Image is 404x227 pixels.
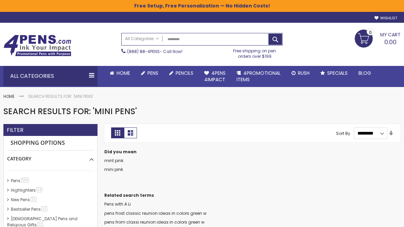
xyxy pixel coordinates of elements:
img: 4Pens Custom Pens and Promotional Products [3,35,71,56]
a: 4Pens4impact [199,66,231,87]
label: Sort By [336,130,350,136]
div: Free shipping on pen orders over $199 [226,46,283,59]
a: (888) 88-4PENS [127,49,160,54]
a: All Categories [122,33,162,45]
dt: Related search terms [104,193,401,198]
a: pens frost classic reunion ideas in colors green w [104,210,207,216]
a: Specials [315,66,353,81]
strong: Filter [7,126,23,134]
span: 4PROMOTIONAL ITEMS [236,70,281,83]
a: Pens569 [9,178,31,184]
a: Pencils [164,66,199,81]
span: Specials [327,70,348,76]
strong: Search results for: 'mini pens' [28,93,93,99]
a: New Pens21 [9,197,39,203]
a: mint pink [104,158,123,163]
a: Bestseller Pens11 [9,206,50,212]
span: Home [117,70,130,76]
span: 0 [369,29,372,36]
span: 14 [36,187,42,192]
span: - Call Now! [127,49,182,54]
a: Rush [286,66,315,81]
a: Home [104,66,136,81]
strong: Shopping Options [7,136,94,151]
span: Pens [147,70,158,76]
span: 21 [37,222,43,227]
a: 0.00 0 [355,30,401,47]
span: 21 [31,197,36,202]
a: Pens [136,66,164,81]
span: All Categories [125,36,159,41]
span: Pencils [176,70,193,76]
div: Category [7,151,94,162]
span: Search results for: 'mini pens' [3,106,137,117]
span: 569 [21,178,29,183]
div: All Categories [3,66,98,86]
span: Rush [298,70,310,76]
span: 0.00 [384,38,397,46]
span: Blog [358,70,371,76]
a: 4PROMOTIONALITEMS [231,66,286,87]
span: 4Pens 4impact [204,70,226,83]
strong: Grid [111,127,124,138]
a: Wishlist [374,16,397,21]
a: Highlighters14 [9,187,45,193]
span: 11 [41,206,47,211]
a: mini pink [104,167,123,172]
a: Home [3,93,15,99]
dt: Did you mean [104,149,401,155]
a: pens from classi reunion ideas in colors green w [104,219,205,225]
a: Blog [353,66,376,81]
a: Pens with A Li [104,201,131,207]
